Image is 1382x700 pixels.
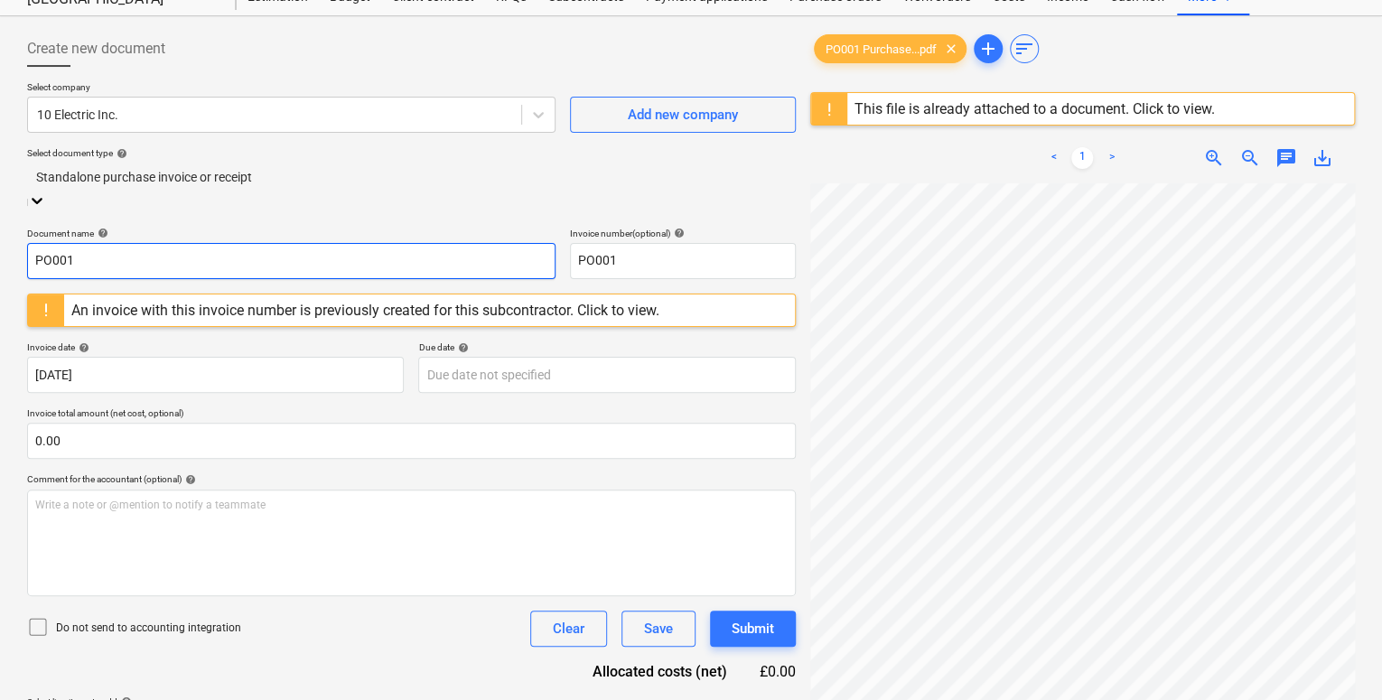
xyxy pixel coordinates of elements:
[75,342,89,353] span: help
[1100,147,1122,169] a: Next page
[977,38,999,60] span: add
[732,617,774,640] div: Submit
[27,147,796,159] div: Select document type
[56,621,241,636] p: Do not send to accounting integration
[1312,147,1333,169] span: save_alt
[1239,147,1261,169] span: zoom_out
[453,342,468,353] span: help
[27,38,165,60] span: Create new document
[27,341,404,353] div: Invoice date
[570,97,796,133] button: Add new company
[553,617,584,640] div: Clear
[71,302,659,319] div: An invoice with this invoice number is previously created for this subcontractor. Click to view.
[570,228,796,239] div: Invoice number (optional)
[1042,147,1064,169] a: Previous page
[1275,147,1297,169] span: chat
[27,423,796,459] input: Invoice total amount (net cost, optional)
[530,611,607,647] button: Clear
[756,661,796,682] div: £0.00
[644,617,673,640] div: Save
[570,243,796,279] input: Invoice number
[710,611,796,647] button: Submit
[670,228,685,238] span: help
[27,228,556,239] div: Document name
[1292,613,1382,700] iframe: Chat Widget
[418,357,795,393] input: Due date not specified
[1203,147,1225,169] span: zoom_in
[27,81,556,97] p: Select company
[854,100,1215,117] div: This file is already attached to a document. Click to view.
[1071,147,1093,169] a: Page 1 is your current page
[27,243,556,279] input: Document name
[628,103,738,126] div: Add new company
[940,38,962,60] span: clear
[1013,38,1035,60] span: sort
[182,474,196,485] span: help
[27,357,404,393] input: Invoice date not specified
[561,661,756,682] div: Allocated costs (net)
[815,42,948,56] span: PO001 Purchase...pdf
[621,611,696,647] button: Save
[27,473,796,485] div: Comment for the accountant (optional)
[94,228,108,238] span: help
[418,341,795,353] div: Due date
[113,148,127,159] span: help
[27,407,796,423] p: Invoice total amount (net cost, optional)
[814,34,966,63] div: PO001 Purchase...pdf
